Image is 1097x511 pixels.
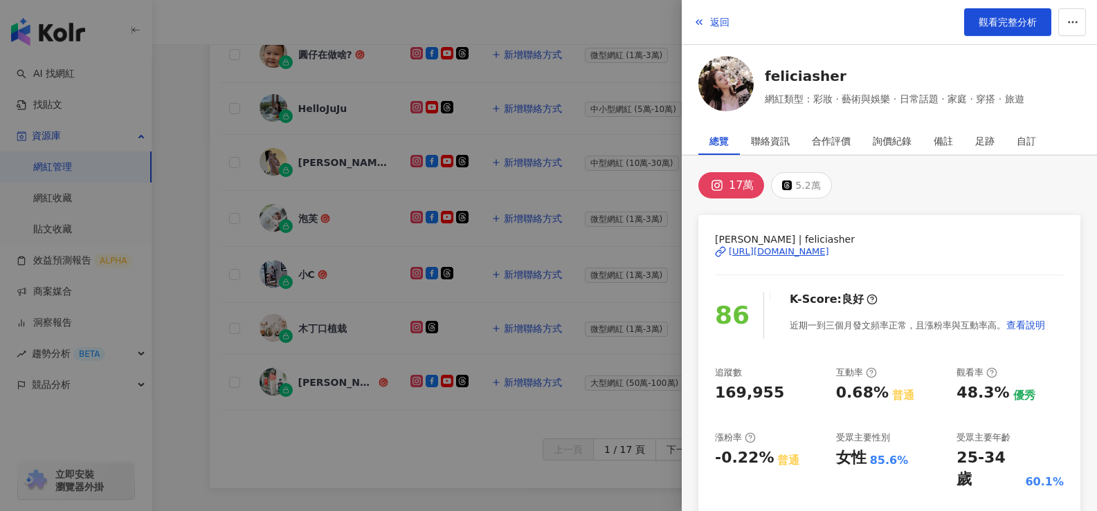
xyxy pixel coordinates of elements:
[1025,474,1064,490] div: 60.1%
[957,447,1022,490] div: 25-34 歲
[870,453,909,468] div: 85.6%
[698,56,754,111] img: KOL Avatar
[765,66,1024,86] a: feliciasher
[790,311,1046,339] div: 近期一到三個月發文頻率正常，且漲粉率與互動率高。
[765,91,1024,106] span: 網紅類型：彩妝 · 藝術與娛樂 · 日常話題 · 家庭 · 穿搭 · 旅遊
[1013,388,1035,403] div: 優秀
[715,431,756,444] div: 漲粉率
[836,382,889,404] div: 0.68%
[698,172,764,198] button: 17萬
[795,176,820,195] div: 5.2萬
[710,17,729,28] span: 返回
[1017,127,1036,155] div: 自訂
[957,382,1009,404] div: 48.3%
[715,232,1064,247] span: [PERSON_NAME] | feliciasher
[1006,319,1045,331] span: 查看說明
[836,366,877,379] div: 互動率
[892,388,914,403] div: 普通
[715,447,774,469] div: -0.22%
[836,431,890,444] div: 受眾主要性別
[873,127,912,155] div: 詢價紀錄
[964,8,1051,36] a: 觀看完整分析
[729,245,829,258] div: [URL][DOMAIN_NAME]
[975,127,995,155] div: 足跡
[790,292,878,307] div: K-Score :
[729,176,754,195] div: 17萬
[957,366,997,379] div: 觀看率
[751,127,790,155] div: 聯絡資訊
[934,127,953,155] div: 備註
[777,453,799,468] div: 普通
[842,292,864,307] div: 良好
[715,366,742,379] div: 追蹤數
[836,447,867,469] div: 女性
[698,56,754,116] a: KOL Avatar
[771,172,831,198] button: 5.2萬
[693,8,730,36] button: 返回
[715,245,1064,258] a: [URL][DOMAIN_NAME]
[715,296,750,335] div: 86
[715,382,784,404] div: 169,955
[1006,311,1046,339] button: 查看說明
[709,127,729,155] div: 總覽
[979,17,1037,28] span: 觀看完整分析
[812,127,851,155] div: 合作評價
[957,431,1010,444] div: 受眾主要年齡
